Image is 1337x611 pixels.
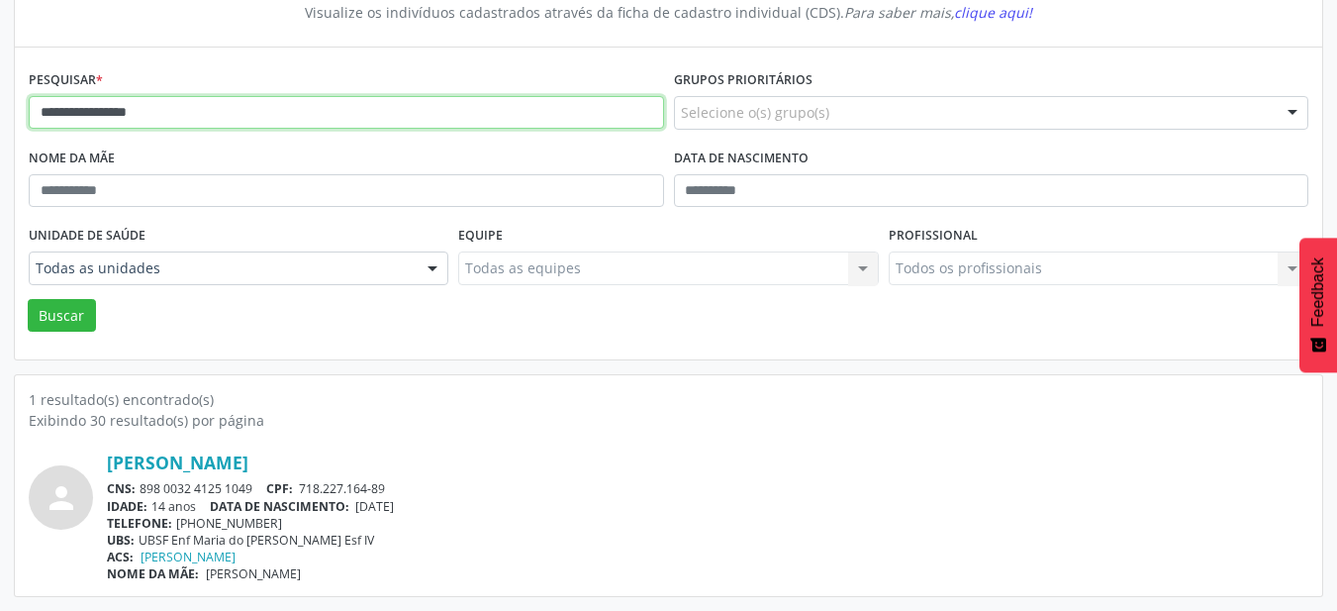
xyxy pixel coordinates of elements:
[889,221,978,252] label: Profissional
[29,389,1308,410] div: 1 resultado(s) encontrado(s)
[29,65,103,96] label: Pesquisar
[266,480,293,497] span: CPF:
[107,452,248,473] a: [PERSON_NAME]
[681,102,829,123] span: Selecione o(s) grupo(s)
[107,532,1308,549] div: UBSF Enf Maria do [PERSON_NAME] Esf IV
[844,3,1032,22] i: Para saber mais,
[107,532,135,549] span: UBS:
[1299,238,1337,372] button: Feedback - Mostrar pesquisa
[674,144,809,174] label: Data de nascimento
[107,549,134,565] span: ACS:
[107,515,1308,532] div: [PHONE_NUMBER]
[36,258,408,278] span: Todas as unidades
[206,565,301,582] span: [PERSON_NAME]
[107,498,147,515] span: IDADE:
[28,299,96,333] button: Buscar
[210,498,349,515] span: DATA DE NASCIMENTO:
[1309,257,1327,327] span: Feedback
[29,410,1308,431] div: Exibindo 30 resultado(s) por página
[44,480,79,516] i: person
[299,480,385,497] span: 718.227.164-89
[43,2,1294,23] div: Visualize os indivíduos cadastrados através da ficha de cadastro individual (CDS).
[29,144,115,174] label: Nome da mãe
[674,65,812,96] label: Grupos prioritários
[29,221,145,252] label: Unidade de saúde
[107,515,172,532] span: TELEFONE:
[107,498,1308,515] div: 14 anos
[141,549,236,565] a: [PERSON_NAME]
[355,498,394,515] span: [DATE]
[107,480,1308,497] div: 898 0032 4125 1049
[954,3,1032,22] span: clique aqui!
[107,565,199,582] span: NOME DA MÃE:
[458,221,503,252] label: Equipe
[107,480,136,497] span: CNS:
